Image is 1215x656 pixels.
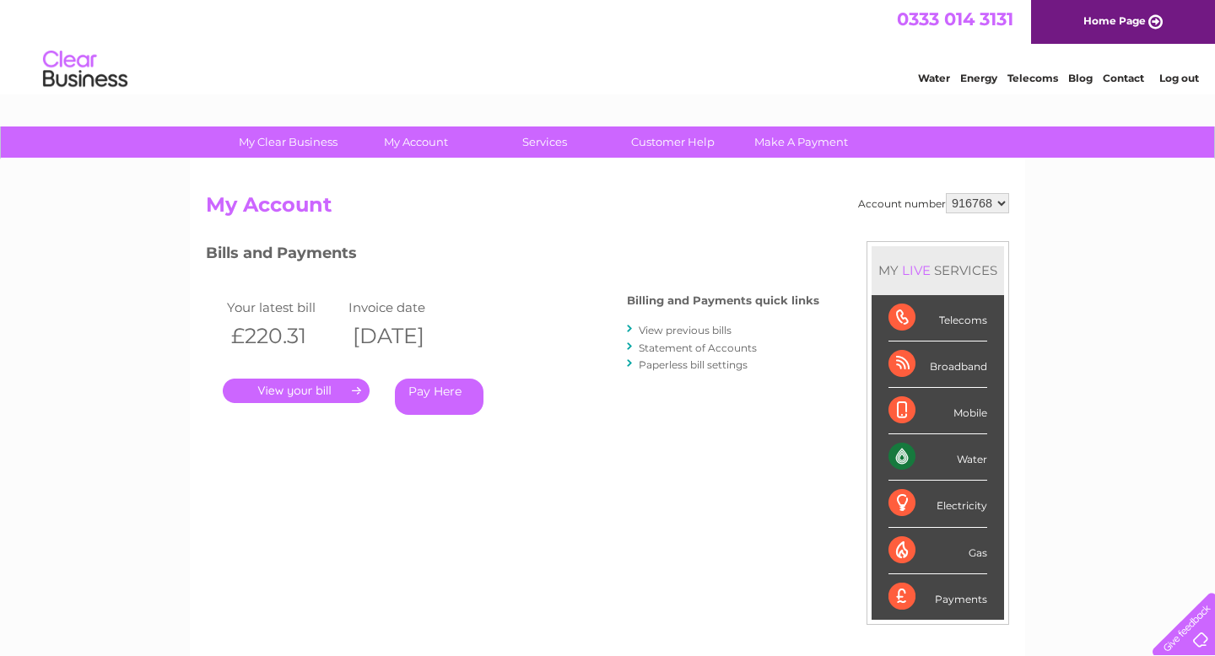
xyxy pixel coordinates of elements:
a: Customer Help [603,126,742,158]
h4: Billing and Payments quick links [627,294,819,307]
a: . [223,379,370,403]
td: Invoice date [344,296,466,319]
div: Telecoms [888,295,987,341]
th: [DATE] [344,319,466,353]
h3: Bills and Payments [206,241,819,271]
div: Electricity [888,481,987,527]
div: Mobile [888,388,987,434]
a: Contact [1103,72,1144,84]
div: Account number [858,193,1009,213]
a: Log out [1159,72,1199,84]
a: Services [475,126,614,158]
a: Make A Payment [732,126,871,158]
a: Telecoms [1007,72,1058,84]
a: Paperless bill settings [639,358,748,371]
div: MY SERVICES [872,246,1004,294]
a: My Account [347,126,486,158]
div: Clear Business is a trading name of Verastar Limited (registered in [GEOGRAPHIC_DATA] No. 3667643... [210,9,1007,82]
a: View previous bills [639,324,732,336]
td: Your latest bill [223,296,344,319]
div: LIVE [899,262,934,278]
h2: My Account [206,193,1009,225]
a: Water [918,72,950,84]
a: Statement of Accounts [639,341,757,354]
a: Energy [960,72,997,84]
a: My Clear Business [219,126,358,158]
th: £220.31 [223,319,344,353]
a: Blog [1068,72,1093,84]
div: Gas [888,528,987,574]
div: Payments [888,574,987,620]
img: logo.png [42,44,128,95]
a: 0333 014 3131 [897,8,1013,30]
div: Broadband [888,341,987,388]
div: Water [888,434,987,481]
a: Pay Here [395,379,483,415]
